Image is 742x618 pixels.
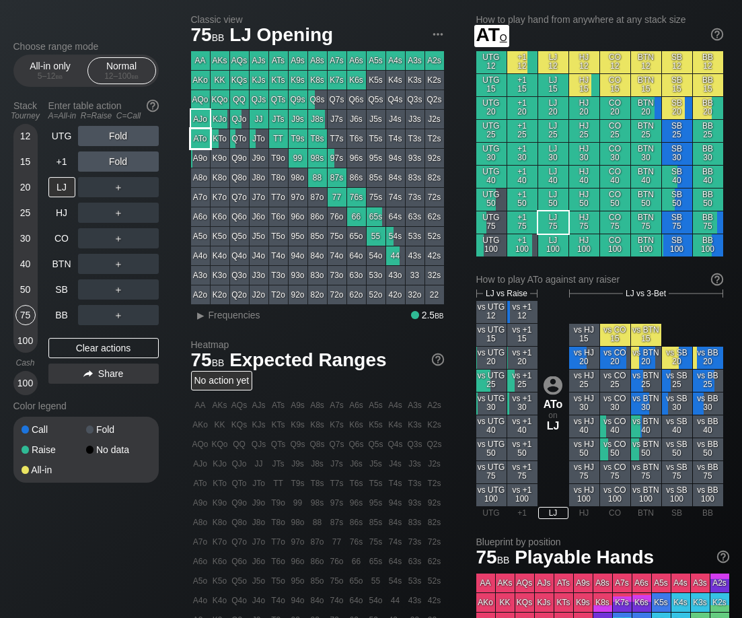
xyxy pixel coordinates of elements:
div: 42o [386,285,405,304]
div: HJ 75 [569,211,599,234]
div: K4o [211,246,229,265]
div: J8o [250,168,268,187]
div: A4o [191,246,210,265]
div: ATs [269,51,288,70]
div: J9o [250,149,268,168]
div: HJ 15 [569,74,599,96]
div: Tourney [8,111,43,121]
div: SB 100 [662,234,692,256]
div: A3o [191,266,210,285]
div: K2o [211,285,229,304]
div: UTG 40 [476,166,507,188]
div: QTo [230,129,249,148]
div: BB 75 [693,211,723,234]
div: A8o [191,168,210,187]
div: K2s [425,71,444,90]
div: LJ 100 [538,234,568,256]
div: K8s [308,71,327,90]
div: BB 25 [693,120,723,142]
div: 52s [425,227,444,246]
div: 99 [289,149,307,168]
div: 98o [289,168,307,187]
div: AQo [191,90,210,109]
div: T3s [406,129,424,148]
div: +1 75 [507,211,537,234]
div: 12 [15,126,36,146]
div: 82o [308,285,327,304]
div: A5s [367,51,385,70]
div: 84s [386,168,405,187]
div: AJs [250,51,268,70]
span: 75 [189,25,227,47]
div: SB 30 [662,143,692,165]
div: BB 30 [693,143,723,165]
div: KQs [230,71,249,90]
div: A2s [425,51,444,70]
div: JTs [269,110,288,129]
div: Fold [78,151,159,172]
div: +1 100 [507,234,537,256]
div: Raise [22,445,86,454]
div: +1 50 [507,188,537,211]
div: TT [269,129,288,148]
div: 43s [406,246,424,265]
div: ＋ [78,177,159,197]
div: T5s [367,129,385,148]
div: T6s [347,129,366,148]
span: LJ vs 3-Bet [626,289,666,298]
h2: How to play hand from anywhere at any stack size [476,14,723,25]
div: UTG 75 [476,211,507,234]
div: 97s [328,149,346,168]
div: T9s [289,129,307,148]
div: +1 12 [507,51,537,73]
div: J7o [250,188,268,207]
div: ATo [191,129,210,148]
div: 43o [386,266,405,285]
div: T9o [269,149,288,168]
div: BB 20 [693,97,723,119]
div: Q2o [230,285,249,304]
div: KTs [269,71,288,90]
div: QJo [230,110,249,129]
div: +1 15 [507,74,537,96]
div: Q4o [230,246,249,265]
div: K5s [367,71,385,90]
div: Fold [78,126,159,146]
div: J2s [425,110,444,129]
div: CO 100 [600,234,630,256]
div: CO 50 [600,188,630,211]
div: A7s [328,51,346,70]
div: J3o [250,266,268,285]
div: UTG 100 [476,234,507,256]
div: 42s [425,246,444,265]
div: BTN 30 [631,143,661,165]
div: SB 75 [662,211,692,234]
div: ＋ [78,254,159,274]
div: Fold [86,425,151,434]
div: 12 – 100 [94,71,150,81]
div: Q4s [386,90,405,109]
div: Q5o [230,227,249,246]
div: J5o [250,227,268,246]
div: 63s [406,207,424,226]
div: K9o [211,149,229,168]
div: A8s [308,51,327,70]
div: K3o [211,266,229,285]
div: 74s [386,188,405,207]
div: 92s [425,149,444,168]
div: 95s [367,149,385,168]
div: A3s [406,51,424,70]
div: T4o [269,246,288,265]
div: 86s [347,168,366,187]
img: help.32db89a4.svg [145,98,160,113]
div: 64s [386,207,405,226]
img: icon-avatar.b40e07d9.svg [544,376,562,394]
div: SB 20 [662,97,692,119]
div: +1 40 [507,166,537,188]
div: K3s [406,71,424,90]
div: K7s [328,71,346,90]
div: K6o [211,207,229,226]
div: BTN 12 [631,51,661,73]
div: 54o [367,246,385,265]
div: 95o [289,227,307,246]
